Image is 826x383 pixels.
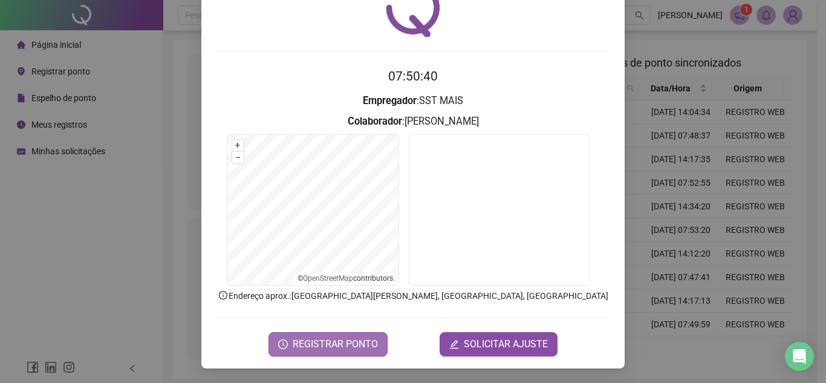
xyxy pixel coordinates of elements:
[785,342,814,371] div: Open Intercom Messenger
[348,116,402,127] strong: Colaborador
[363,95,417,106] strong: Empregador
[440,332,558,356] button: editSOLICITAR AJUSTE
[216,93,610,109] h3: : SST MAIS
[388,69,438,83] time: 07:50:40
[232,152,244,163] button: –
[218,290,229,301] span: info-circle
[216,114,610,129] h3: : [PERSON_NAME]
[268,332,388,356] button: REGISTRAR PONTO
[298,274,395,283] li: © contributors.
[449,339,459,349] span: edit
[464,337,548,352] span: SOLICITAR AJUSTE
[278,339,288,349] span: clock-circle
[232,140,244,151] button: +
[293,337,378,352] span: REGISTRAR PONTO
[303,274,353,283] a: OpenStreetMap
[216,289,610,303] p: Endereço aprox. : [GEOGRAPHIC_DATA][PERSON_NAME], [GEOGRAPHIC_DATA], [GEOGRAPHIC_DATA]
